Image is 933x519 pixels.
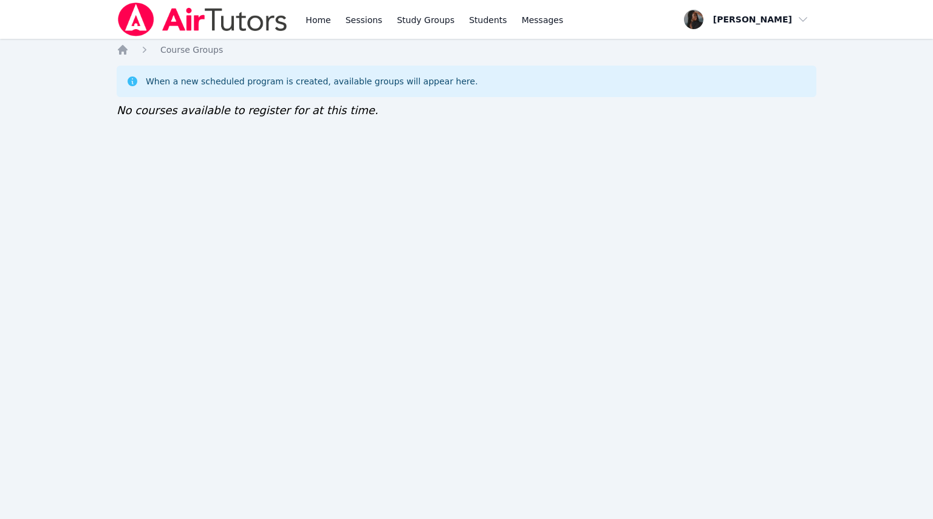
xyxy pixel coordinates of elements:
span: Course Groups [160,45,223,55]
div: When a new scheduled program is created, available groups will appear here. [146,75,478,87]
span: No courses available to register for at this time. [117,104,378,117]
a: Course Groups [160,44,223,56]
img: Air Tutors [117,2,289,36]
span: Messages [522,14,564,26]
nav: Breadcrumb [117,44,816,56]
